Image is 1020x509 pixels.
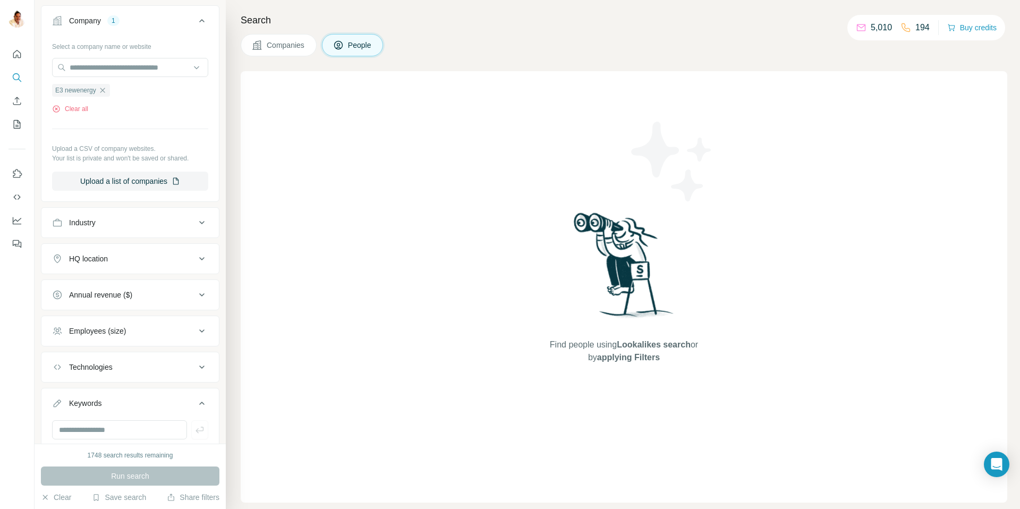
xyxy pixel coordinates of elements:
[984,452,1009,477] div: Open Intercom Messenger
[107,16,120,26] div: 1
[52,38,208,52] div: Select a company name or website
[871,21,892,34] p: 5,010
[69,253,108,264] div: HQ location
[8,211,25,230] button: Dashboard
[41,492,71,503] button: Clear
[624,114,720,209] img: Surfe Illustration - Stars
[55,86,96,95] span: E3 newenergy
[69,398,101,409] div: Keywords
[41,246,219,272] button: HQ location
[41,8,219,38] button: Company1
[8,68,25,87] button: Search
[52,154,208,163] p: Your list is private and won't be saved or shared.
[8,164,25,183] button: Use Surfe on LinkedIn
[241,13,1007,28] h4: Search
[41,318,219,344] button: Employees (size)
[569,210,679,328] img: Surfe Illustration - Woman searching with binoculars
[69,362,113,372] div: Technologies
[69,326,126,336] div: Employees (size)
[41,282,219,308] button: Annual revenue ($)
[915,21,930,34] p: 194
[617,340,691,349] span: Lookalikes search
[69,290,132,300] div: Annual revenue ($)
[8,11,25,28] img: Avatar
[41,210,219,235] button: Industry
[597,353,660,362] span: applying Filters
[52,172,208,191] button: Upload a list of companies
[52,144,208,154] p: Upload a CSV of company websites.
[8,188,25,207] button: Use Surfe API
[41,391,219,420] button: Keywords
[8,234,25,253] button: Feedback
[348,40,372,50] span: People
[8,91,25,111] button: Enrich CSV
[52,104,88,114] button: Clear all
[539,338,709,364] span: Find people using or by
[69,15,101,26] div: Company
[267,40,305,50] span: Companies
[41,354,219,380] button: Technologies
[8,115,25,134] button: My lists
[69,217,96,228] div: Industry
[88,451,173,460] div: 1748 search results remaining
[92,492,146,503] button: Save search
[947,20,997,35] button: Buy credits
[167,492,219,503] button: Share filters
[8,45,25,64] button: Quick start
